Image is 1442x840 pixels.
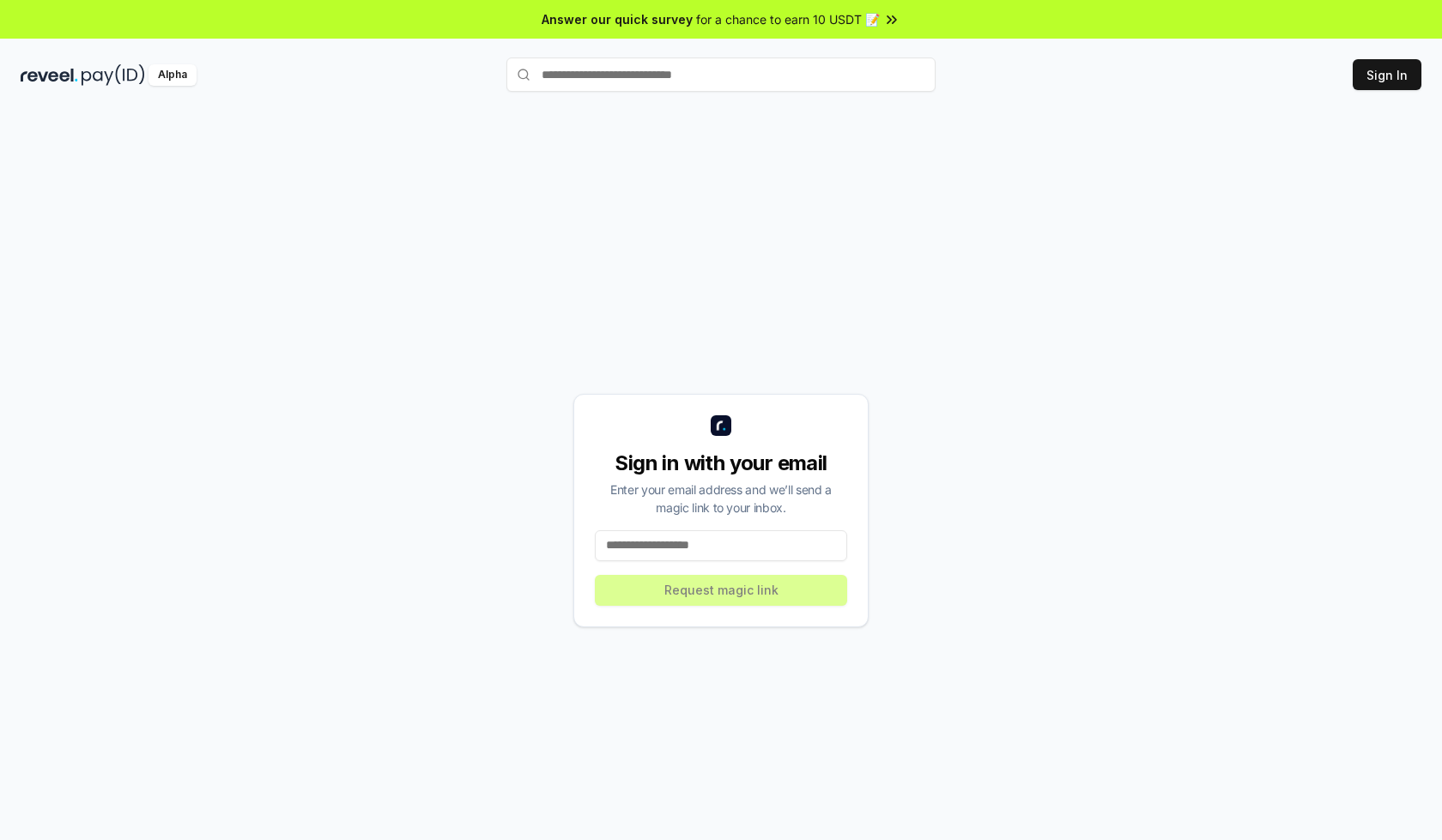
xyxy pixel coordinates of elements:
[542,10,693,28] span: Answer our quick survey
[82,64,145,86] img: pay_id
[148,64,197,86] div: Alpha
[711,415,731,436] img: logo_small
[1353,59,1421,90] button: Sign In
[21,64,78,86] img: reveel_dark
[595,450,847,477] div: Sign in with your email
[595,480,847,517] div: Enter your email address and we’ll send a magic link to your inbox.
[696,10,880,28] span: for a chance to earn 10 USDT 📝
